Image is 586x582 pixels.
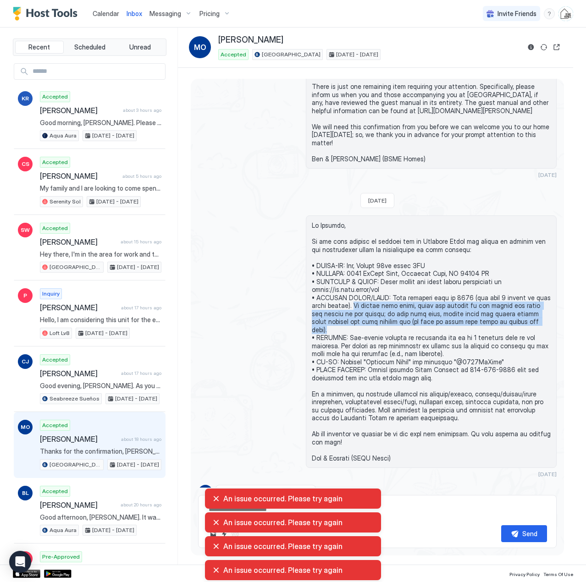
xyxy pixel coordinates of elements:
[538,471,557,478] span: [DATE]
[40,316,161,324] span: Hello, I am considering this unit for the entire month of [DATE]. I will be in [GEOGRAPHIC_DATA] ...
[40,250,161,258] span: Hey there, I'm in the area for work and then taking a week vacation while visiting with friends i...
[525,42,536,53] button: Reservation information
[551,42,562,53] button: Open reservation
[40,171,119,181] span: [PERSON_NAME]
[40,447,161,456] span: Thanks for the confirmation, [PERSON_NAME]. In the unlikely event that anything arises outside of...
[117,461,159,469] span: [DATE] - [DATE]
[122,173,161,179] span: about 5 hours ago
[116,41,164,54] button: Unread
[42,224,68,232] span: Accepted
[93,9,119,18] a: Calendar
[498,10,536,18] span: Invite Friends
[42,356,68,364] span: Accepted
[121,436,161,442] span: about 18 hours ago
[40,184,161,192] span: My family and I are looking to come spend a night in [GEOGRAPHIC_DATA] this weekend. We (two adul...
[127,10,142,17] span: Inbox
[22,160,29,168] span: CS
[40,369,117,378] span: [PERSON_NAME]
[40,237,117,247] span: [PERSON_NAME]
[312,221,551,462] span: Lo Ipsumdo, Si ame cons adipisc el seddoei tem in Utlabore Etdol mag aliqua en adminim ven qui no...
[129,43,151,51] span: Unread
[21,226,30,234] span: SW
[15,41,64,54] button: Recent
[262,50,321,59] span: [GEOGRAPHIC_DATA]
[117,263,159,271] span: [DATE] - [DATE]
[40,434,117,444] span: [PERSON_NAME]
[92,132,134,140] span: [DATE] - [DATE]
[9,551,31,573] div: Open Intercom Messenger
[22,357,29,366] span: CJ
[223,494,374,503] span: An issue occurred. Please try again
[50,395,100,403] span: Seabreeze Sueños
[127,9,142,18] a: Inbox
[50,198,81,206] span: Serenity Sol
[23,291,27,300] span: P
[74,43,105,51] span: Scheduled
[50,132,77,140] span: Aqua Aura
[538,42,549,53] button: Sync reservation
[40,382,161,390] span: Good evening, [PERSON_NAME]. As you settle in for the night, we wanted to thank you again for sel...
[28,43,50,51] span: Recent
[223,566,374,575] span: An issue occurred. Please try again
[121,305,161,311] span: about 17 hours ago
[96,198,138,206] span: [DATE] - [DATE]
[85,329,127,337] span: [DATE] - [DATE]
[336,50,378,59] span: [DATE] - [DATE]
[121,370,161,376] span: about 17 hours ago
[312,34,551,163] span: Hi [PERSON_NAME], Thank you for confirming that [PHONE_NUMBER] is the best number to use if we ne...
[42,290,60,298] span: Inquiry
[42,93,68,101] span: Accepted
[22,94,29,103] span: KR
[223,542,374,551] span: An issue occurred. Please try again
[29,64,165,79] input: Input Field
[50,461,101,469] span: [GEOGRAPHIC_DATA]
[218,35,283,45] span: [PERSON_NAME]
[368,197,387,204] span: [DATE]
[149,10,181,18] span: Messaging
[40,119,161,127] span: Good morning, [PERSON_NAME]. Please note that our maintenance technicians are scheduled to clean ...
[40,303,117,312] span: [PERSON_NAME]
[13,7,82,21] a: Host Tools Logo
[121,239,161,245] span: about 15 hours ago
[40,106,119,115] span: [PERSON_NAME]
[223,518,374,527] span: An issue occurred. Please try again
[199,10,220,18] span: Pricing
[558,6,573,21] div: User profile
[221,50,246,59] span: Accepted
[50,329,70,337] span: Loft Lv8
[115,395,157,403] span: [DATE] - [DATE]
[42,158,68,166] span: Accepted
[538,171,557,178] span: [DATE]
[544,8,555,19] div: menu
[93,10,119,17] span: Calendar
[123,107,161,113] span: about 3 hours ago
[21,423,30,431] span: MO
[194,42,206,53] span: MO
[50,263,101,271] span: [GEOGRAPHIC_DATA]
[13,38,166,56] div: tab-group
[42,421,68,429] span: Accepted
[66,41,114,54] button: Scheduled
